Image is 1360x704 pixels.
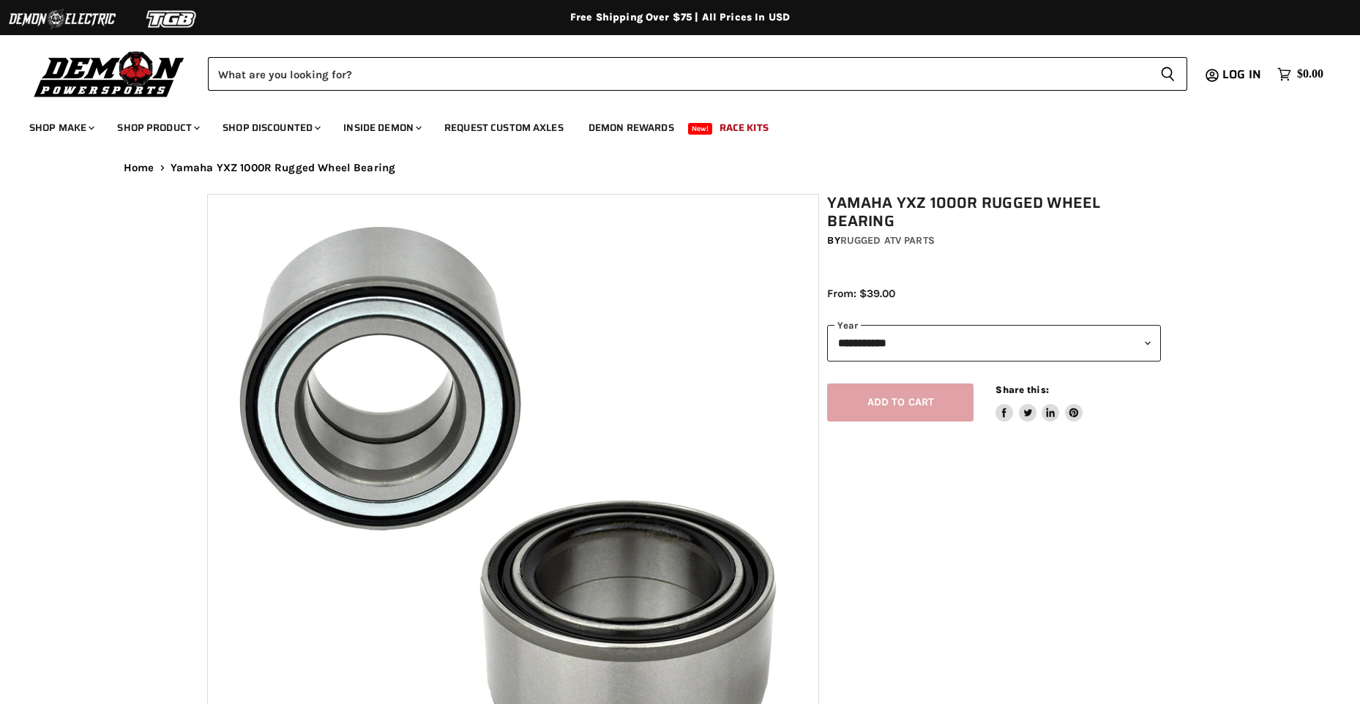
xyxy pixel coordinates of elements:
h1: Yamaha YXZ 1000R Rugged Wheel Bearing [827,194,1161,231]
a: Rugged ATV Parts [840,234,935,247]
a: Race Kits [709,113,780,143]
img: Demon Electric Logo 2 [7,5,117,33]
a: Shop Product [106,113,209,143]
nav: Breadcrumbs [94,162,1266,174]
a: $0.00 [1270,64,1331,85]
a: Home [124,162,154,174]
select: year [827,325,1161,361]
a: Inside Demon [332,113,430,143]
form: Product [208,57,1187,91]
a: Demon Rewards [578,113,685,143]
aside: Share this: [995,383,1083,422]
ul: Main menu [18,107,1320,143]
span: From: $39.00 [827,287,895,300]
span: Share this: [995,384,1048,395]
span: Log in [1222,65,1261,83]
a: Request Custom Axles [433,113,575,143]
span: $0.00 [1297,67,1323,81]
a: Log in [1216,68,1270,81]
a: Shop Discounted [212,113,329,143]
div: by [827,233,1161,249]
button: Search [1148,57,1187,91]
span: Yamaha YXZ 1000R Rugged Wheel Bearing [171,162,396,174]
div: Free Shipping Over $75 | All Prices In USD [94,11,1266,24]
input: Search [208,57,1148,91]
img: TGB Logo 2 [117,5,227,33]
a: Shop Make [18,113,103,143]
img: Demon Powersports [29,48,190,100]
span: New! [688,123,713,135]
